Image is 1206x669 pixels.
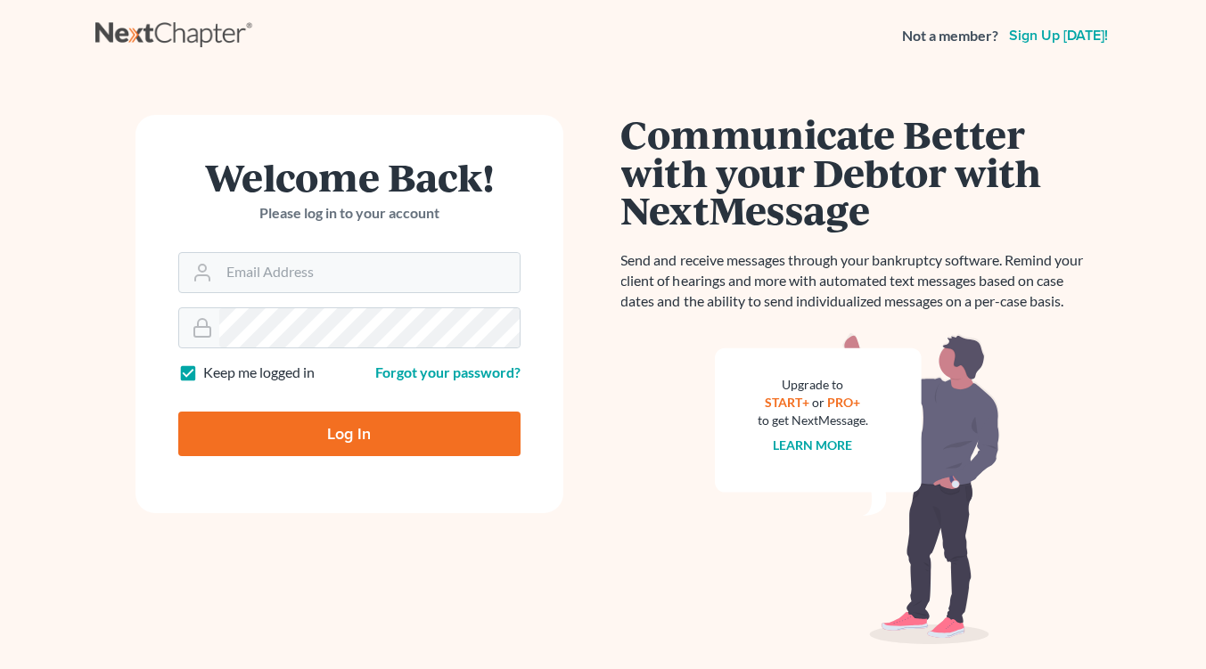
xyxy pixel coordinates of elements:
[715,333,1000,645] img: nextmessage_bg-59042aed3d76b12b5cd301f8e5b87938c9018125f34e5fa2b7a6b67550977c72.svg
[203,363,315,383] label: Keep me logged in
[827,395,860,410] a: PRO+
[621,250,1094,312] p: Send and receive messages through your bankruptcy software. Remind your client of hearings and mo...
[765,395,809,410] a: START+
[758,376,868,394] div: Upgrade to
[375,363,521,380] a: Forgot your password?
[812,395,825,410] span: or
[219,253,520,292] input: Email Address
[1005,29,1112,43] a: Sign up [DATE]!
[773,437,852,453] a: Learn more
[178,203,521,224] p: Please log in to your account
[178,412,521,456] input: Log In
[178,158,521,196] h1: Welcome Back!
[758,412,868,429] div: to get NextMessage.
[621,115,1094,229] h1: Communicate Better with your Debtor with NextMessage
[902,26,998,46] strong: Not a member?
